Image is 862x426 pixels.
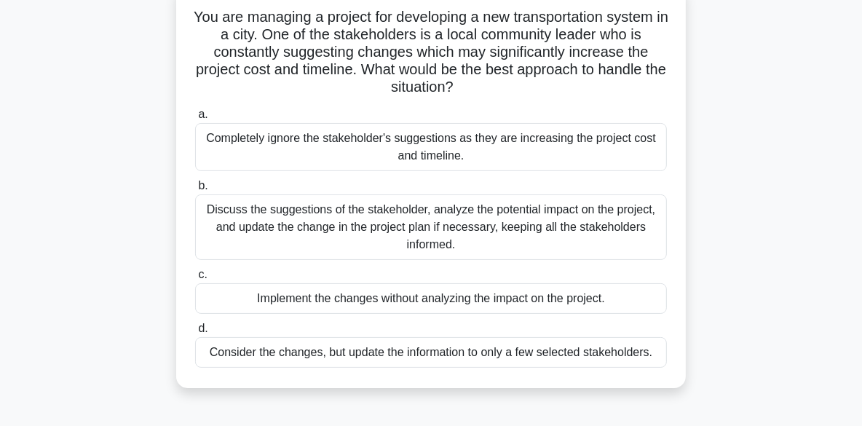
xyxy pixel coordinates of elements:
h5: You are managing a project for developing a new transportation system in a city. One of the stake... [194,8,668,97]
div: Discuss the suggestions of the stakeholder, analyze the potential impact on the project, and upda... [195,194,667,260]
div: Consider the changes, but update the information to only a few selected stakeholders. [195,337,667,368]
div: Completely ignore the stakeholder's suggestions as they are increasing the project cost and timel... [195,123,667,171]
span: c. [198,268,207,280]
span: b. [198,179,207,192]
div: Implement the changes without analyzing the impact on the project. [195,283,667,314]
span: a. [198,108,207,120]
span: d. [198,322,207,334]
